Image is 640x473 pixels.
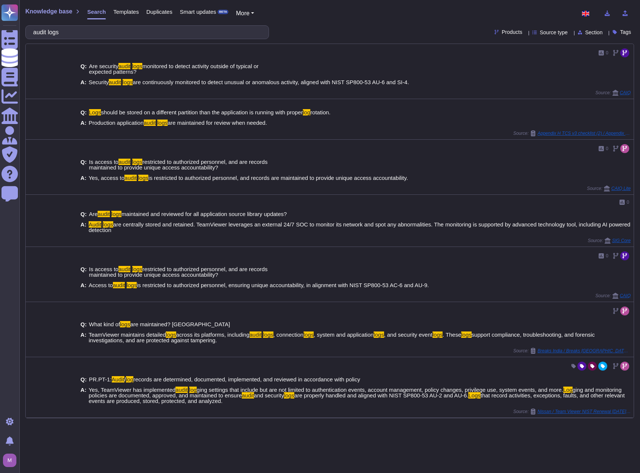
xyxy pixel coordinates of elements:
mark: logs [263,331,273,338]
span: Are [89,211,98,217]
span: ging settings that include but are not limited to authentication events, account management, poli... [197,387,563,393]
span: Source type [540,30,568,35]
span: is restricted to authorized personnel, and records are maintained to provide unique access accoun... [148,175,408,181]
span: are centrally stored and retained. TeamViewer leverages an external 24/7 SOC to monitor its netwo... [89,221,630,233]
mark: audit [144,120,156,126]
span: restricted to authorized personnel, and are records maintained to provide unique access accountab... [89,159,267,171]
span: Products [502,29,522,35]
b: Q: [80,377,87,382]
mark: logs [304,331,314,338]
mark: logs [132,266,143,272]
b: Q: [80,321,87,327]
mark: audit [118,159,131,165]
mark: Logs [89,109,101,115]
mark: audit [175,387,188,393]
b: Q: [80,109,87,115]
mark: audit [250,331,262,338]
span: TeamViewer maintains detailed [89,331,166,338]
span: , and security event [384,331,433,338]
span: across its platforms, including [176,331,250,338]
mark: log [303,109,310,115]
mark: log [126,376,133,382]
span: CAIQ Lite [611,186,631,191]
mark: logs [157,120,168,126]
span: maintained and reviewed for all application source library updates? [121,211,287,217]
span: Yes, TeamViewer has implemented [89,387,175,393]
input: Search a question or template... [29,26,261,39]
span: should be stored on a different partition than the application is running with proper [101,109,303,115]
span: Knowledge base [25,9,72,15]
b: A: [80,222,86,233]
span: Nissan / Team Viewer NIST Renewal [DATE] Nissan [538,409,631,414]
span: Yes, access to [89,175,124,181]
mark: audit [242,392,254,399]
span: restricted to authorized personnel, and are records maintained to provide unique access accountab... [89,266,267,278]
span: Source: [588,238,631,244]
span: are maintained for review when needed. [168,120,267,126]
span: Security [89,79,109,85]
mark: Log [563,387,573,393]
span: ging and monitoring policies are documented, approved, and maintained to ensure [89,387,622,399]
span: Section [585,30,603,35]
span: are maintained? [GEOGRAPHIC_DATA] [130,321,230,327]
span: , connection [273,331,304,338]
span: Access to [89,282,113,288]
span: Smart updates [180,9,216,15]
b: A: [80,387,86,404]
mark: logs [132,159,143,165]
b: Q: [80,63,87,74]
span: 0 [606,146,608,151]
b: Q: [80,211,87,217]
span: are properly handled and aligned with NIST SP800-53 AU-2 and AU-6. [294,392,469,399]
span: Source: [513,130,631,136]
button: user [1,452,22,469]
span: Source: [513,348,631,354]
span: , system and application [314,331,374,338]
span: PR.PT-1: [89,376,112,382]
mark: Audit [89,221,101,228]
mark: logs [284,392,294,399]
mark: logs [120,321,130,327]
mark: logs [103,221,113,228]
mark: logs [374,331,384,338]
span: Tags [620,29,631,35]
span: CAIQ [620,91,631,95]
span: / [124,376,126,382]
button: More [236,9,254,18]
b: A: [80,175,86,181]
span: 0 [606,254,608,258]
mark: logs [111,211,122,217]
mark: audit [118,63,131,69]
mark: audit [109,79,121,85]
span: 0 [606,51,608,55]
span: is restricted to authorized personnel, ensuring unique accountability, in alignment with NIST SP8... [137,282,429,288]
b: A: [80,332,86,343]
mark: audit [118,266,131,272]
img: user [3,454,16,467]
mark: logs [127,282,137,288]
div: BETA [218,10,228,14]
span: CAIQ [620,293,631,298]
mark: logs [461,331,472,338]
span: records are determined, documented, implemented, and reviewed in accordance with policy [133,376,360,382]
b: Q: [80,266,87,277]
img: en [582,11,589,16]
span: Source: [595,90,631,96]
b: A: [80,282,86,288]
mark: logs [138,175,149,181]
span: monitored to detect activity outside of typical or expected patterns? [89,63,259,75]
span: that record activities, exceptions, faults, and other relevant events are produced, stored, prote... [89,392,625,404]
span: Appendix H TCS v3 checklist (2) / Appendix H TCS v3 checklist (2) [538,131,631,136]
span: are continuously monitored to detect unusual or anomalous activity, aligned with NIST SP800-53 AU... [133,79,409,85]
span: Duplicates [146,9,172,15]
mark: Audit [112,376,124,382]
span: 0 [627,200,629,204]
span: Is access to [89,159,118,165]
span: Source: [587,185,631,191]
span: Are security [89,63,118,69]
span: Production application [89,120,144,126]
span: Templates [113,9,139,15]
span: and security [254,392,284,399]
span: What kind of [89,321,120,327]
mark: Logs [468,392,481,399]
